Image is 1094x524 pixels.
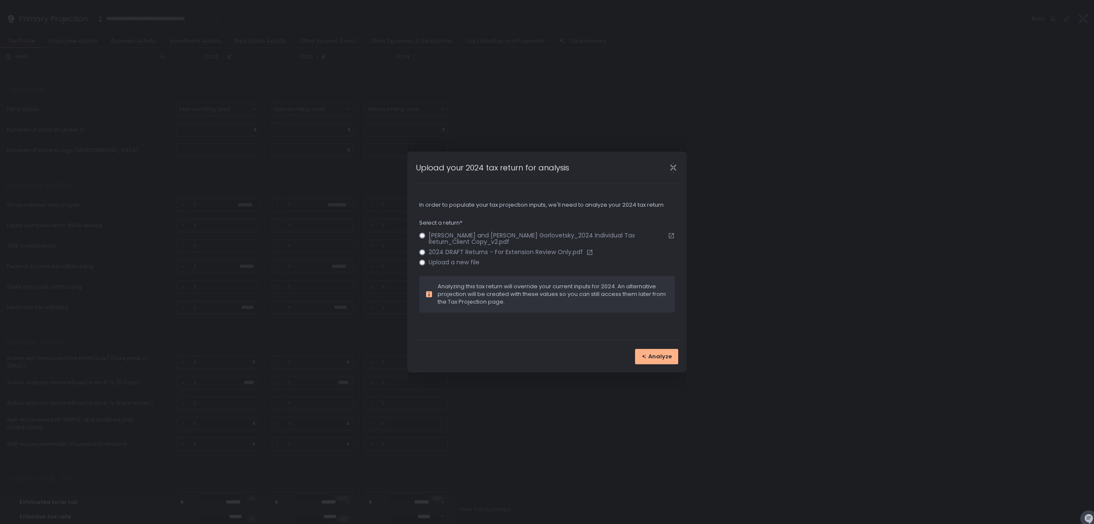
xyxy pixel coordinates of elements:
input: 2024 DRAFT Returns - For Extension Review Only.pdf [419,249,425,255]
div: Analyzing this tax return will override your current inputs for 2024. An alternative projection w... [438,283,668,306]
span: Analyze [648,353,672,360]
div: Close [659,163,687,173]
span: 2024 DRAFT Returns - For Extension Review Only.pdf [429,249,583,256]
h1: Upload your 2024 tax return for analysis [416,162,569,173]
input: [PERSON_NAME] and [PERSON_NAME] Gorlovetsky_2024 Individual Tax Return_Client Copy_v2.pdf [419,233,425,239]
span: [PERSON_NAME] and [PERSON_NAME] Gorlovetsky_2024 Individual Tax Return_Client Copy_v2.pdf [429,232,665,246]
input: Upload a new file [419,259,425,265]
span: Select a return* [419,219,462,227]
span: Upload a new file [429,259,479,266]
div: In order to populate your tax projection inputs, we'll need to analyze your 2024 tax return [419,201,675,209]
button: Analyze [635,349,678,364]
